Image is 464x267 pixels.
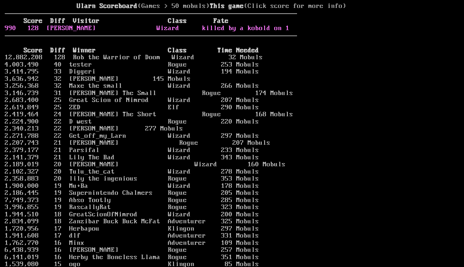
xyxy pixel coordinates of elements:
[5,154,259,161] a: 2,141,379 21 Lily The Bad Wizard 343 Mobuls
[24,47,259,54] b: Score Diff Winner Class Time Needed
[5,239,259,247] a: 1,762,770 16 Minx Adventurer 109 Mobuls
[5,75,191,83] a: 3,636,942 32 [PERSON_NAME] 145 Mobuls
[5,132,259,140] a: 2,271,788 22 Get_off_my_Larn Wizard 297 Mobuls
[5,182,259,190] a: 1,900,000 19 Mu+Ba Wizard 178 Mobuls
[5,211,259,218] a: 1,944,510 18 GreatScionOfNimrod Wizard 200 Mobuls
[5,118,259,125] a: 2,224,900 22 D west Rogue 220 Mobuls
[5,196,259,204] a: 7,749,373 19 Abso Tootly Rogue 285 Mobuls
[5,246,259,254] a: 6,438,939 16 [PERSON_NAME] Rogue 257 Mobuls
[5,68,259,75] a: 3,414,795 33 Diggeri Wizard 194 Mobuls
[5,189,259,197] a: 2,186,445 19 Supernintendo Chalmers Rogue 205 Mobuls
[5,225,259,232] a: 1,720,956 17 Herbapou Klingon 297 Mobuls
[5,111,293,118] a: 2,419,464 24 [PERSON_NAME] The Short Rogue 168 Mobuls
[5,96,259,104] a: 2,683,400 25 Great Scion of Nimrod Wizard 207 Mobuls
[5,24,289,32] a: 990 128 [PERSON_NAME] Wizard killed by a kobold on 1
[5,146,259,154] a: 2,379,177 21 Parsifal Wizard 233 Mobuls
[5,232,259,239] a: 1,941,608 17 dlf Adventurer 331 Mobuls
[5,218,259,225] a: 2,834,099 18 Zanzibar Buck Buck McFat Adventurer 325 Mobuls
[77,2,138,10] b: Ularn Scoreboard
[5,82,259,90] a: 3,256,368 32 Maxe the small Wizard 266 Mobuls
[5,168,259,175] a: 2,102,327 20 Tulu_the_cat Wizard 278 Mobuls
[5,3,297,253] larn: (Games > 50 mobuls) (Click score for more info) Click on a score for more information ---- Reload...
[5,125,183,132] a: 2,340,213 22 [PERSON_NAME] 277 Mobuls
[5,203,259,211] a: 3,996,855 19 RascallyRat Rogue 323 Mobuls
[5,104,259,111] a: 2,619,849 25 ZED Elf 290 Mobuls
[5,54,263,61] a: 12,882,208 128 Rob the Warrior of Doom Wizard 32 Mobuls
[5,61,259,68] a: 4,003,490 40 tester Rogue 253 Mobuls
[210,2,244,10] b: This game
[24,17,229,25] b: Score Diff Visitor Class Fate
[5,161,286,168] a: 2,189,019 20 [PERSON_NAME] Wizard 160 Mobuls
[5,175,259,182] a: 2,358,883 20 lily the ingenious Rogue 353 Mobuls
[5,89,293,97] a: 3,146,739 31 [PERSON_NAME] The Small Rogue 174 Mobuls
[5,139,270,147] a: 2,207,743 21 [PERSON_NAME] Rogue 207 Mobuls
